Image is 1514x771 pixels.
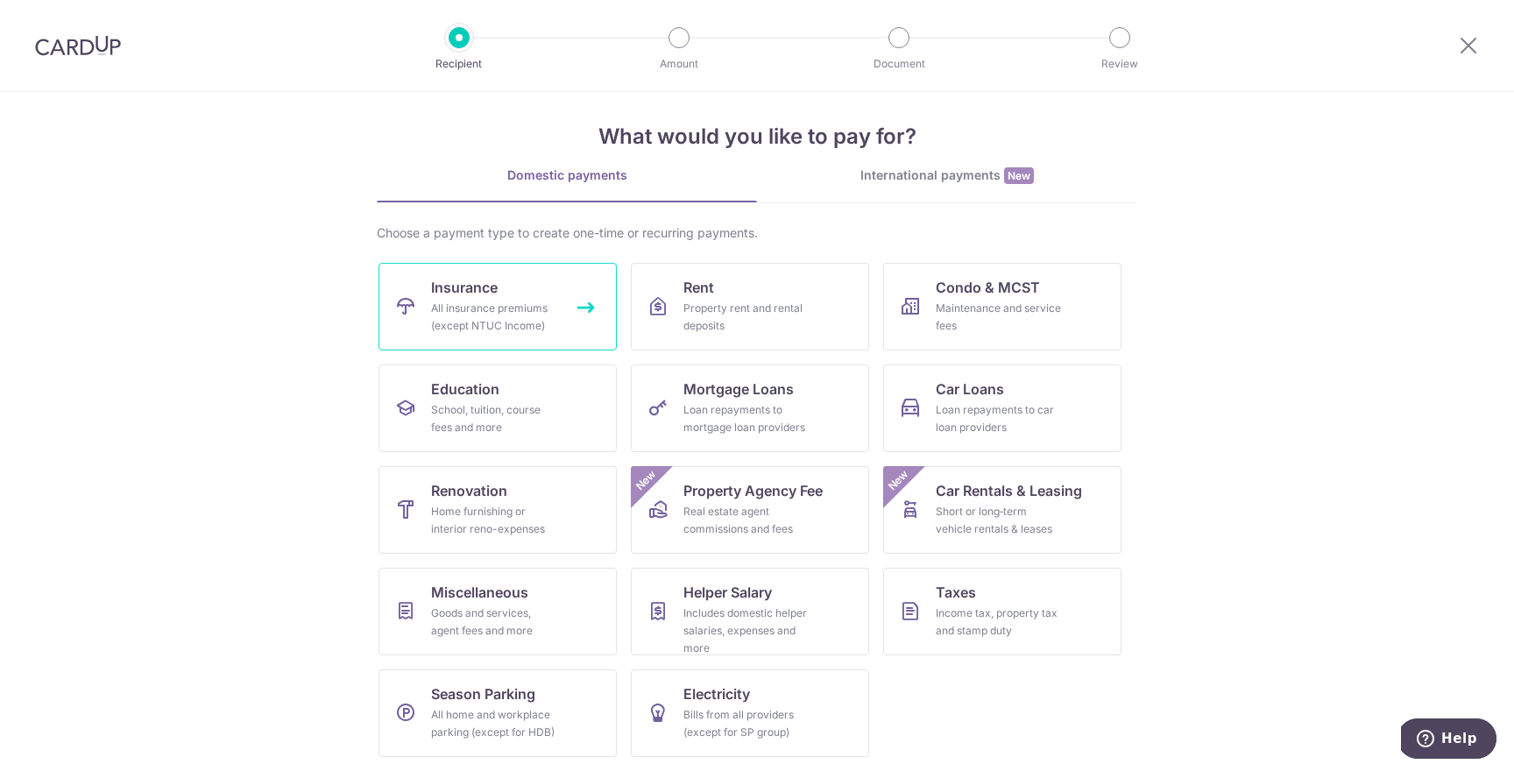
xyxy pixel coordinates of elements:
[936,378,1004,400] span: Car Loans
[431,480,507,501] span: Renovation
[1055,55,1185,73] p: Review
[431,605,557,640] div: Goods and services, agent fees and more
[683,503,810,538] div: Real estate agent commissions and fees
[936,401,1062,436] div: Loan repayments to car loan providers
[377,224,1137,242] div: Choose a payment type to create one-time or recurring payments.
[683,378,794,400] span: Mortgage Loans
[632,466,661,495] span: New
[757,166,1137,185] div: International payments
[936,480,1082,501] span: Car Rentals & Leasing
[631,263,869,350] a: RentProperty rent and rental deposits
[883,364,1121,452] a: Car LoansLoan repayments to car loan providers
[378,568,617,655] a: MiscellaneousGoods and services, agent fees and more
[394,55,524,73] p: Recipient
[40,12,76,28] span: Help
[936,277,1040,298] span: Condo & MCST
[883,568,1121,655] a: TaxesIncome tax, property tax and stamp duty
[431,277,498,298] span: Insurance
[683,277,714,298] span: Rent
[614,55,744,73] p: Amount
[431,503,557,538] div: Home furnishing or interior reno-expenses
[884,466,913,495] span: New
[1004,167,1034,184] span: New
[883,466,1121,554] a: Car Rentals & LeasingShort or long‑term vehicle rentals & leasesNew
[936,605,1062,640] div: Income tax, property tax and stamp duty
[683,706,810,741] div: Bills from all providers (except for SP group)
[431,378,499,400] span: Education
[1401,718,1496,762] iframe: Opens a widget where you can find more information
[431,706,557,741] div: All home and workplace parking (except for HDB)
[431,300,557,335] div: All insurance premiums (except NTUC Income)
[683,480,823,501] span: Property Agency Fee
[35,35,121,56] img: CardUp
[883,263,1121,350] a: Condo & MCSTMaintenance and service fees
[683,683,750,704] span: Electricity
[631,364,869,452] a: Mortgage LoansLoan repayments to mortgage loan providers
[431,582,528,603] span: Miscellaneous
[431,683,535,704] span: Season Parking
[378,669,617,757] a: Season ParkingAll home and workplace parking (except for HDB)
[683,605,810,657] div: Includes domestic helper salaries, expenses and more
[377,166,757,184] div: Domestic payments
[936,582,976,603] span: Taxes
[631,669,869,757] a: ElectricityBills from all providers (except for SP group)
[631,568,869,655] a: Helper SalaryIncludes domestic helper salaries, expenses and more
[378,466,617,554] a: RenovationHome furnishing or interior reno-expenses
[834,55,964,73] p: Document
[431,401,557,436] div: School, tuition, course fees and more
[378,364,617,452] a: EducationSchool, tuition, course fees and more
[378,263,617,350] a: InsuranceAll insurance premiums (except NTUC Income)
[936,300,1062,335] div: Maintenance and service fees
[683,300,810,335] div: Property rent and rental deposits
[631,466,869,554] a: Property Agency FeeReal estate agent commissions and feesNew
[936,503,1062,538] div: Short or long‑term vehicle rentals & leases
[683,401,810,436] div: Loan repayments to mortgage loan providers
[683,582,772,603] span: Helper Salary
[377,121,1137,152] h4: What would you like to pay for?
